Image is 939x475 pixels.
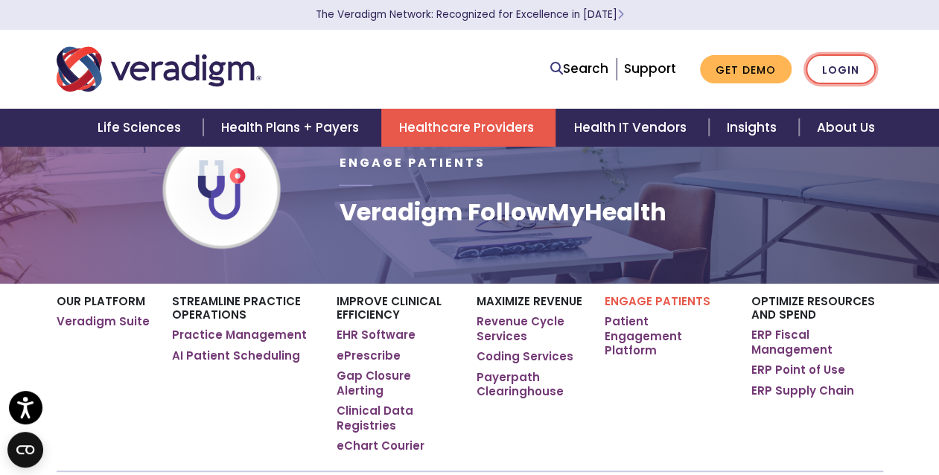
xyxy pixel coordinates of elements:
span: Learn More [617,7,624,22]
a: AI Patient Scheduling [172,348,300,363]
iframe: Drift Chat Widget [653,368,921,457]
a: eChart Courier [337,439,424,453]
a: Gap Closure Alerting [337,369,455,398]
a: Support [624,60,676,77]
a: Coding Services [477,349,573,364]
a: ERP Fiscal Management [751,328,882,357]
a: ePrescribe [337,348,401,363]
a: ERP Point of Use [751,363,844,377]
a: Health Plans + Payers [203,109,381,147]
a: Search [550,59,608,79]
a: Patient Engagement Platform [605,314,728,358]
span: Engage Patients [339,154,485,171]
img: Veradigm logo [57,45,261,94]
a: Health IT Vendors [556,109,708,147]
a: Clinical Data Registries [337,404,455,433]
a: Payerpath Clearinghouse [477,370,582,399]
a: Healthcare Providers [381,109,556,147]
button: Open CMP widget [7,432,43,468]
a: About Us [799,109,893,147]
a: Life Sciences [80,109,203,147]
a: The Veradigm Network: Recognized for Excellence in [DATE]Learn More [316,7,624,22]
a: Veradigm Suite [57,314,150,329]
a: Practice Management [172,328,307,342]
a: Login [806,54,876,85]
a: Insights [709,109,799,147]
a: Get Demo [700,55,792,84]
a: Revenue Cycle Services [477,314,582,343]
h1: Veradigm FollowMyHealth [339,198,666,226]
a: EHR Software [337,328,416,342]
